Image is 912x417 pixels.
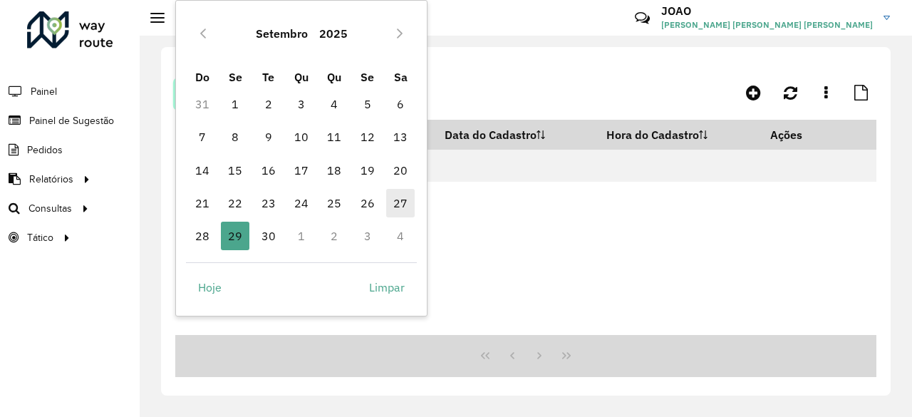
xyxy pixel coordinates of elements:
[351,120,384,153] td: 12
[384,187,417,220] td: 27
[318,220,351,252] td: 2
[597,120,760,150] th: Hora do Cadastro
[254,189,283,217] span: 23
[353,189,382,217] span: 26
[320,156,348,185] span: 18
[186,88,219,120] td: 31
[219,154,252,187] td: 15
[250,16,313,51] button: Choose Month
[357,273,417,302] button: Limpar
[386,90,415,118] span: 6
[262,70,274,84] span: Te
[388,22,411,45] button: Next Month
[219,120,252,153] td: 8
[165,10,293,26] h2: Painel de Sugestão
[361,70,374,84] span: Se
[285,220,318,252] td: 1
[384,154,417,187] td: 20
[254,222,283,250] span: 30
[661,19,873,31] span: [PERSON_NAME] [PERSON_NAME] [PERSON_NAME]
[252,88,284,120] td: 2
[285,120,318,153] td: 10
[229,70,242,84] span: Se
[353,123,382,151] span: 12
[285,154,318,187] td: 17
[219,187,252,220] td: 22
[219,220,252,252] td: 29
[186,220,219,252] td: 28
[285,88,318,120] td: 3
[318,187,351,220] td: 25
[188,189,217,217] span: 21
[287,156,316,185] span: 17
[384,120,417,153] td: 13
[320,123,348,151] span: 11
[320,90,348,118] span: 4
[186,120,219,153] td: 7
[27,143,63,158] span: Pedidos
[28,201,72,216] span: Consultas
[221,222,249,250] span: 29
[287,123,316,151] span: 10
[186,273,234,302] button: Hoje
[353,156,382,185] span: 19
[318,120,351,153] td: 11
[254,90,283,118] span: 2
[760,120,846,150] th: Ações
[386,189,415,217] span: 27
[219,88,252,120] td: 1
[351,187,384,220] td: 26
[188,123,217,151] span: 7
[318,154,351,187] td: 18
[175,150,876,182] td: Nenhum registro encontrado
[369,279,405,296] span: Limpar
[627,3,658,34] a: Contato Rápido
[386,156,415,185] span: 20
[384,88,417,120] td: 6
[198,279,222,296] span: Hoje
[384,220,417,252] td: 4
[351,154,384,187] td: 19
[386,123,415,151] span: 13
[186,187,219,220] td: 21
[188,222,217,250] span: 28
[661,4,873,18] h3: JOAO
[327,70,341,84] span: Qu
[351,220,384,252] td: 3
[27,230,53,245] span: Tático
[31,84,57,99] span: Painel
[287,189,316,217] span: 24
[221,189,249,217] span: 22
[221,156,249,185] span: 15
[29,113,114,128] span: Painel de Sugestão
[29,172,73,187] span: Relatórios
[221,123,249,151] span: 8
[252,120,284,153] td: 9
[320,189,348,217] span: 25
[252,220,284,252] td: 30
[435,120,597,150] th: Data do Cadastro
[294,70,309,84] span: Qu
[192,22,214,45] button: Previous Month
[186,154,219,187] td: 14
[254,123,283,151] span: 9
[318,88,351,120] td: 4
[195,70,209,84] span: Do
[254,156,283,185] span: 16
[188,156,217,185] span: 14
[394,70,408,84] span: Sa
[285,187,318,220] td: 24
[353,90,382,118] span: 5
[287,90,316,118] span: 3
[252,154,284,187] td: 16
[313,16,353,51] button: Choose Year
[221,90,249,118] span: 1
[351,88,384,120] td: 5
[252,187,284,220] td: 23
